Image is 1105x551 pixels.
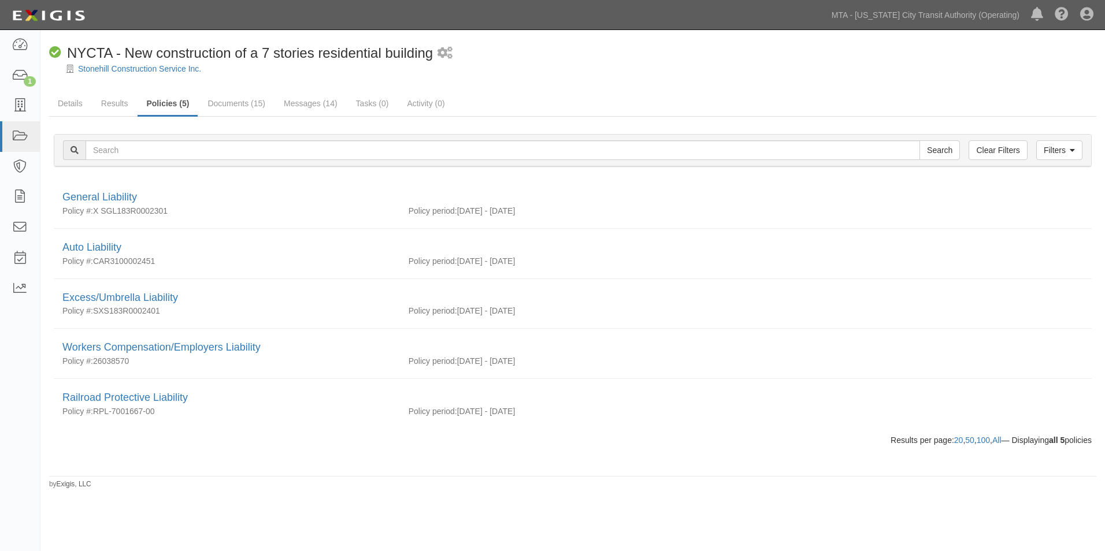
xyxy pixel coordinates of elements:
[919,140,960,160] input: Search
[62,405,93,417] p: Policy #:
[24,76,36,87] div: 1
[86,140,920,160] input: Search
[965,435,974,445] a: 50
[54,355,400,367] div: 26038570
[49,479,91,489] small: by
[1055,8,1069,22] i: Help Center - Complianz
[347,92,398,115] a: Tasks (0)
[54,205,400,217] div: X SGL183R0002301
[1036,140,1082,160] a: Filters
[54,255,400,267] div: CAR3100002451
[398,92,453,115] a: Activity (0)
[92,92,137,115] a: Results
[954,435,963,445] a: 20
[969,140,1027,160] a: Clear Filters
[275,92,346,115] a: Messages (14)
[992,435,1002,445] a: All
[437,47,453,59] i: 1 scheduled workflow
[409,205,457,217] p: Policy period:
[62,355,93,367] p: Policy #:
[138,92,198,117] a: Policies (5)
[45,434,1100,446] div: Results per page: , , , — Displaying policies
[62,241,121,253] a: Auto Liability
[62,305,93,317] p: Policy #:
[62,392,188,403] a: Railroad Protective Liability
[62,292,178,303] a: Excess/Umbrella Liability
[1049,435,1065,445] b: all 5
[49,47,61,59] i: Compliant
[9,5,88,26] img: logo-5460c22ac91f19d4615b14bd174203de0afe785f0fc80cf4dbbc73dc1793850b.png
[977,435,990,445] a: 100
[400,255,1092,267] div: [DATE] - [DATE]
[67,45,433,61] span: NYCTA - New construction of a 7 stories residential building
[62,255,93,267] p: Policy #:
[409,355,457,367] p: Policy period:
[400,405,1092,417] div: [DATE] - [DATE]
[57,480,91,488] a: Exigis, LLC
[826,3,1025,27] a: MTA - [US_STATE] City Transit Authority (Operating)
[62,191,137,203] a: General Liability
[54,405,400,417] div: RPL-7001667-00
[49,43,433,63] div: NYCTA - New construction of a 7 stories residential building
[400,305,1092,317] div: [DATE] - [DATE]
[49,92,91,115] a: Details
[409,255,457,267] p: Policy period:
[62,205,93,217] p: Policy #:
[78,64,201,73] a: Stonehill Construction Service Inc.
[409,305,457,317] p: Policy period:
[54,305,400,317] div: SXS183R0002401
[409,405,457,417] p: Policy period:
[400,355,1092,367] div: [DATE] - [DATE]
[62,341,261,353] a: Workers Compensation/Employers Liability
[199,92,274,115] a: Documents (15)
[400,205,1092,217] div: [DATE] - [DATE]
